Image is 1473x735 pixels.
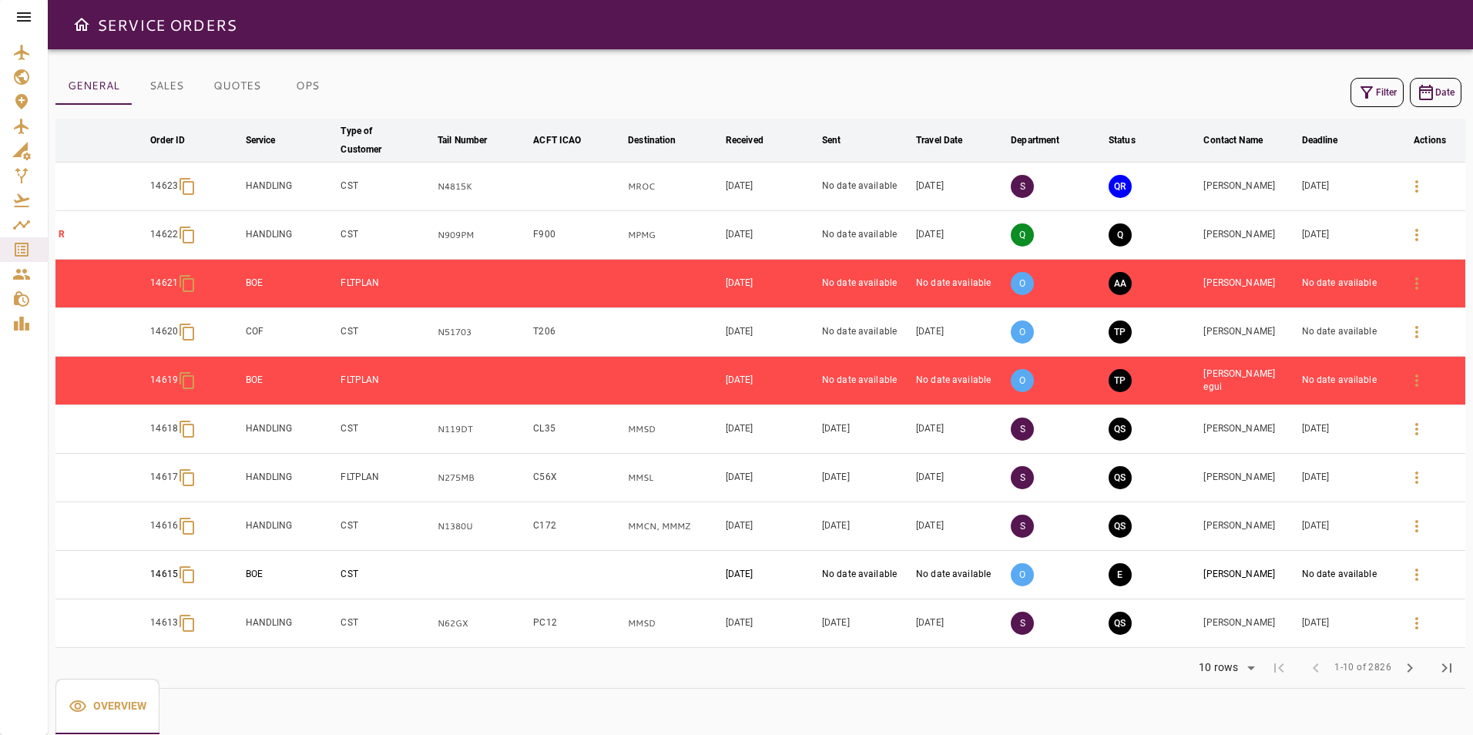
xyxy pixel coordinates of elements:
[1398,411,1435,448] button: Details
[1299,502,1395,551] td: [DATE]
[150,519,178,532] p: 14616
[1302,131,1338,149] div: Deadline
[1334,660,1391,676] span: 1-10 of 2826
[819,308,913,357] td: No date available
[438,180,527,193] p: N4815K
[1297,649,1334,686] span: Previous Page
[1302,131,1358,149] span: Deadline
[150,325,178,338] p: 14620
[723,357,819,405] td: [DATE]
[1109,612,1132,635] button: QUOTE SENT
[243,260,338,308] td: BOE
[913,357,1008,405] td: No date available
[243,599,338,648] td: HANDLING
[243,502,338,551] td: HANDLING
[913,502,1008,551] td: [DATE]
[819,211,913,260] td: No date available
[723,163,819,211] td: [DATE]
[916,131,962,149] div: Travel Date
[628,520,720,533] p: MMCN, MMMZ
[438,131,487,149] div: Tail Number
[1203,131,1283,149] span: Contact Name
[530,502,625,551] td: C172
[438,617,527,630] p: N62GX
[1398,605,1435,642] button: Details
[1398,168,1435,205] button: Details
[150,568,178,581] p: 14615
[150,374,178,387] p: 14619
[337,405,435,454] td: CST
[438,229,527,242] p: N909PM
[1398,216,1435,253] button: Details
[243,551,338,599] td: BOE
[1438,659,1456,677] span: last_page
[1299,551,1395,599] td: No date available
[916,131,982,149] span: Travel Date
[1011,563,1034,586] p: O
[1299,405,1395,454] td: [DATE]
[438,423,527,436] p: N119DT
[1189,656,1260,680] div: 10 rows
[1109,175,1132,198] button: QUOTE REQUESTED
[819,454,913,502] td: [DATE]
[1398,459,1435,496] button: Details
[337,502,435,551] td: CST
[1200,211,1298,260] td: [PERSON_NAME]
[1299,599,1395,648] td: [DATE]
[1398,265,1435,302] button: Details
[55,68,342,105] div: basic tabs example
[337,454,435,502] td: FLTPLAN
[201,68,273,105] button: QUOTES
[913,551,1008,599] td: No date available
[1109,369,1132,392] button: TRIP PREPARATION
[1410,78,1461,107] button: Date
[1401,659,1419,677] span: chevron_right
[1011,131,1059,149] div: Department
[1109,131,1156,149] span: Status
[438,472,527,485] p: N275MB
[243,308,338,357] td: COF
[1398,508,1435,545] button: Details
[1200,405,1298,454] td: [PERSON_NAME]
[243,357,338,405] td: BOE
[1011,131,1079,149] span: Department
[628,229,720,242] p: MPMG
[1109,515,1132,538] button: QUOTE SENT
[1299,163,1395,211] td: [DATE]
[337,163,435,211] td: CST
[628,131,696,149] span: Destination
[1109,321,1132,344] button: TRIP PREPARATION
[723,454,819,502] td: [DATE]
[913,599,1008,648] td: [DATE]
[1011,418,1034,441] p: S
[819,260,913,308] td: No date available
[723,551,819,599] td: [DATE]
[1299,357,1395,405] td: No date available
[150,422,178,435] p: 14618
[530,599,625,648] td: PC12
[341,122,431,159] span: Type of Customer
[438,326,527,339] p: N51703
[1011,515,1034,538] p: S
[1203,131,1263,149] div: Contact Name
[819,163,913,211] td: No date available
[243,211,338,260] td: HANDLING
[822,131,841,149] div: Sent
[628,180,720,193] p: MROC
[132,68,201,105] button: SALES
[1011,272,1034,295] p: O
[1299,260,1395,308] td: No date available
[1200,551,1298,599] td: [PERSON_NAME]
[1200,454,1298,502] td: [PERSON_NAME]
[246,131,276,149] div: Service
[723,308,819,357] td: [DATE]
[1391,649,1428,686] span: Next Page
[822,131,861,149] span: Sent
[438,520,527,533] p: N1380U
[1109,272,1132,295] button: AWAITING ASSIGNMENT
[1398,556,1435,593] button: Details
[150,471,178,484] p: 14617
[337,211,435,260] td: CST
[1200,308,1298,357] td: [PERSON_NAME]
[150,131,185,149] div: Order ID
